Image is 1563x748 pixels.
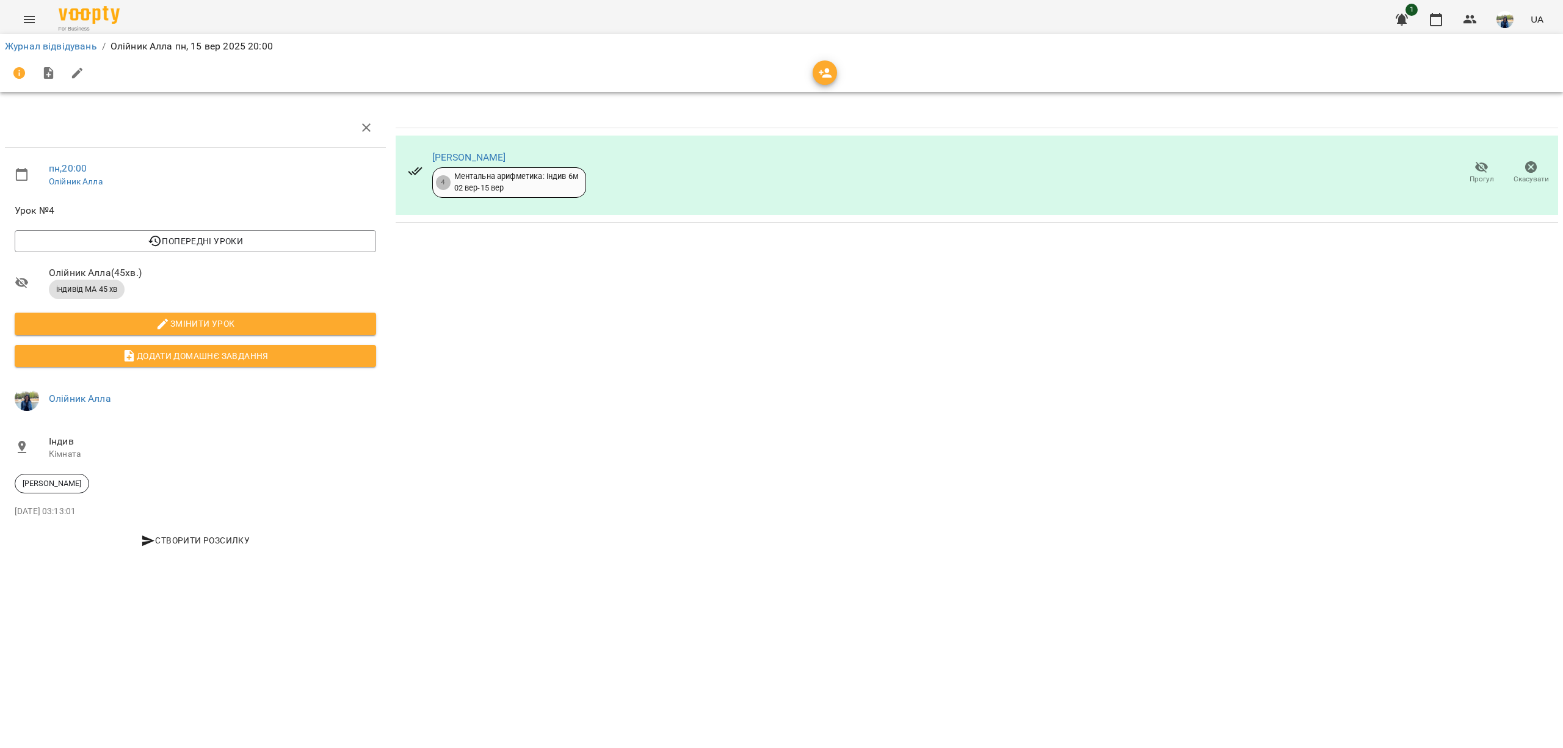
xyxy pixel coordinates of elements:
div: [PERSON_NAME] [15,474,89,493]
nav: breadcrumb [5,39,1558,54]
span: Скасувати [1514,174,1549,184]
a: Олійник Алла [49,393,111,404]
img: Voopty Logo [59,6,120,24]
button: Змінити урок [15,313,376,335]
p: Олійник Алла пн, 15 вер 2025 20:00 [111,39,273,54]
p: [DATE] 03:13:01 [15,506,376,518]
div: Ментальна арифметика: Індив 6м 02 вер - 15 вер [454,171,578,194]
span: UA [1531,13,1543,26]
span: Олійник Алла ( 45 хв. ) [49,266,376,280]
button: Menu [15,5,44,34]
span: 1 [1405,4,1418,16]
span: Створити розсилку [20,533,371,548]
a: пн , 20:00 [49,162,87,174]
span: Прогул [1470,174,1494,184]
span: Додати домашнє завдання [24,349,366,363]
span: Урок №4 [15,203,376,218]
button: Скасувати [1506,156,1556,190]
a: Журнал відвідувань [5,40,97,52]
span: Змінити урок [24,316,366,331]
p: Кімната [49,448,376,460]
button: Прогул [1457,156,1506,190]
span: Індив [49,434,376,449]
img: 79bf113477beb734b35379532aeced2e.jpg [15,387,39,411]
button: Створити розсилку [15,529,376,551]
img: 79bf113477beb734b35379532aeced2e.jpg [1496,11,1514,28]
li: / [102,39,106,54]
a: [PERSON_NAME] [432,151,506,163]
a: Олійник Алла [49,176,103,186]
span: Попередні уроки [24,234,366,249]
span: [PERSON_NAME] [15,478,89,489]
button: Попередні уроки [15,230,376,252]
div: 4 [436,175,451,190]
button: Додати домашнє завдання [15,345,376,367]
button: UA [1526,8,1548,31]
span: індивід МА 45 хв [49,284,125,295]
span: For Business [59,25,120,33]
